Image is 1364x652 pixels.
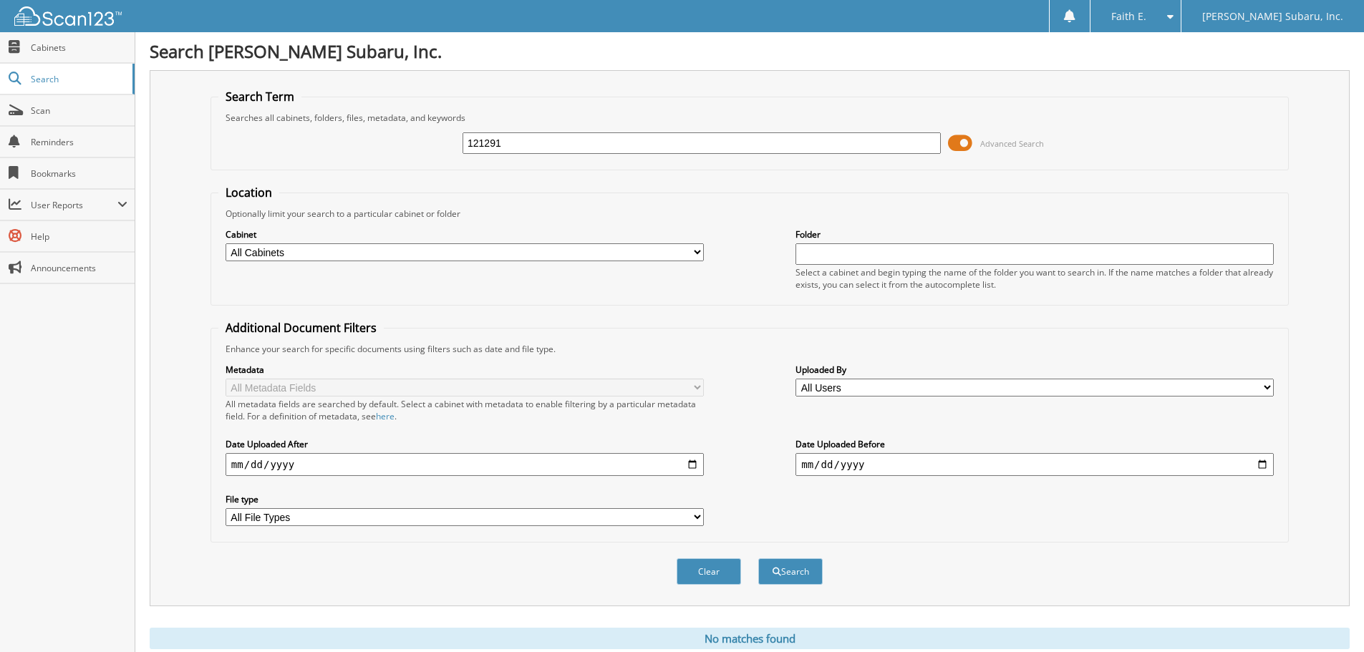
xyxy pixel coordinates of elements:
[150,39,1350,63] h1: Search [PERSON_NAME] Subaru, Inc.
[758,558,823,585] button: Search
[218,112,1281,124] div: Searches all cabinets, folders, files, metadata, and keywords
[31,167,127,180] span: Bookmarks
[31,262,127,274] span: Announcements
[677,558,741,585] button: Clear
[218,320,384,336] legend: Additional Document Filters
[795,364,1274,376] label: Uploaded By
[31,199,117,211] span: User Reports
[795,266,1274,291] div: Select a cabinet and begin typing the name of the folder you want to search in. If the name match...
[14,6,122,26] img: scan123-logo-white.svg
[980,138,1044,149] span: Advanced Search
[218,343,1281,355] div: Enhance your search for specific documents using filters such as date and file type.
[31,42,127,54] span: Cabinets
[226,398,704,422] div: All metadata fields are searched by default. Select a cabinet with metadata to enable filtering b...
[31,73,125,85] span: Search
[226,364,704,376] label: Metadata
[226,438,704,450] label: Date Uploaded After
[226,453,704,476] input: start
[795,228,1274,240] label: Folder
[226,493,704,505] label: File type
[226,228,704,240] label: Cabinet
[31,136,127,148] span: Reminders
[218,185,279,200] legend: Location
[218,89,301,104] legend: Search Term
[795,453,1274,476] input: end
[31,104,127,117] span: Scan
[795,438,1274,450] label: Date Uploaded Before
[218,208,1281,220] div: Optionally limit your search to a particular cabinet or folder
[1111,12,1146,21] span: Faith E.
[31,230,127,243] span: Help
[1202,12,1343,21] span: [PERSON_NAME] Subaru, Inc.
[150,628,1350,649] div: No matches found
[376,410,395,422] a: here
[1292,583,1364,652] iframe: Chat Widget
